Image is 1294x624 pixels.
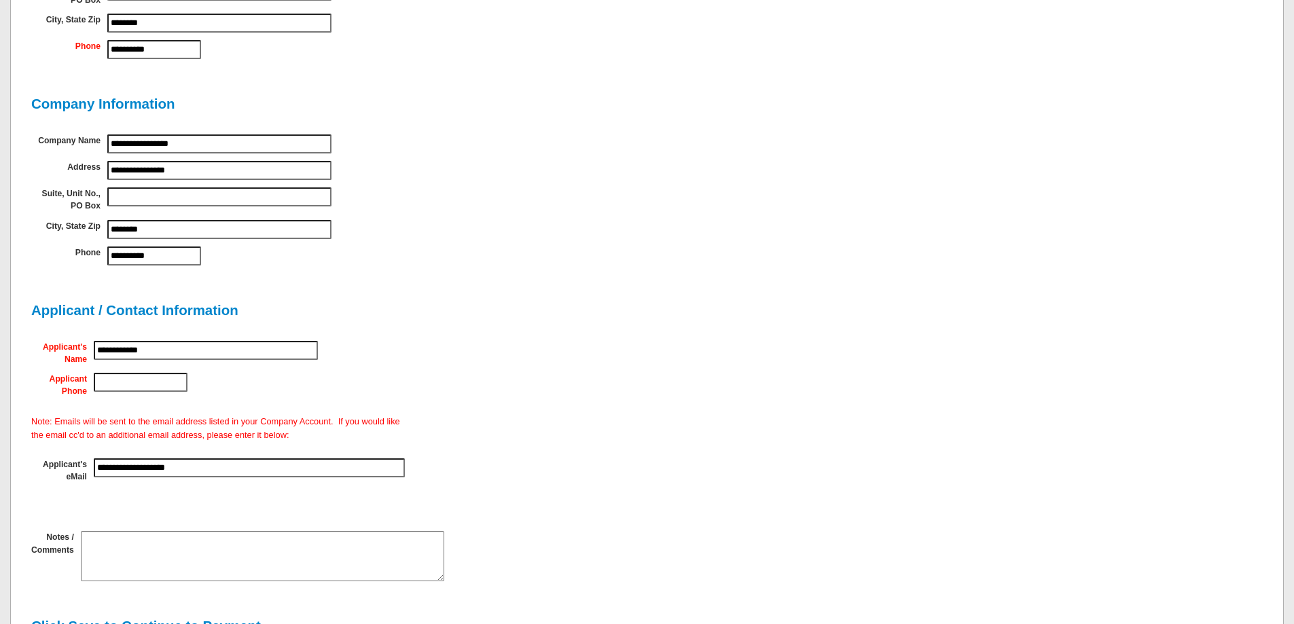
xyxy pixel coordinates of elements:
[75,41,101,51] label: Phone
[43,460,87,481] label: Applicant's eMail
[38,136,101,145] label: Company Name
[46,221,101,231] label: City, State Zip
[31,297,405,324] h2: Applicant / Contact Information
[31,416,400,439] span: Note: Emails will be sent to the email address listed in your Company Account. If you would like ...
[43,342,87,364] label: Applicant's Name
[31,90,405,117] h2: Company Information
[42,189,101,210] label: Suite, Unit No., PO Box
[75,248,101,257] label: Phone
[28,528,77,585] td: Notes / Comments
[46,15,101,24] label: City, State Zip
[50,374,87,396] label: Applicant Phone
[67,162,101,172] label: Address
